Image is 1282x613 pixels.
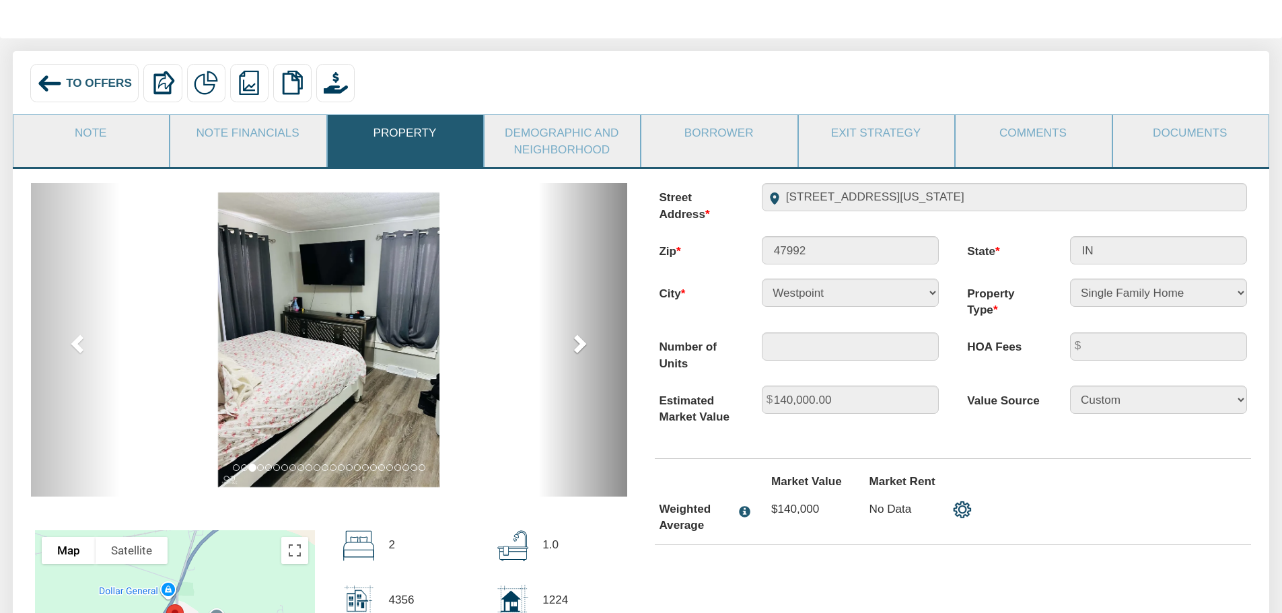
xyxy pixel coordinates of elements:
a: Borrower [641,115,795,150]
a: Comments [956,115,1110,150]
p: 1.0 [542,530,559,560]
button: Show street map [42,537,96,564]
label: Street Address [645,183,748,222]
label: State [953,236,1056,259]
img: 576132 [218,192,439,487]
p: No Data [869,501,939,517]
label: Market Value [757,473,855,489]
a: Exit Strategy [799,115,953,150]
span: To Offers [66,76,132,89]
label: Number of Units [645,332,748,371]
p: $140,000 [771,501,841,517]
label: City [645,279,748,301]
img: export.svg [151,71,175,95]
label: Zip [645,236,748,259]
a: Property [328,115,482,150]
button: Toggle fullscreen view [281,537,308,564]
label: Property Type [953,279,1056,318]
div: Weighted Average [659,501,732,534]
p: 2 [388,530,395,560]
img: back_arrow_left_icon.svg [37,71,63,96]
img: partial.png [194,71,218,95]
img: purchase_offer.png [324,71,348,95]
a: Documents [1113,115,1267,150]
img: copy.png [280,71,304,95]
label: Estimated Market Value [645,386,748,425]
a: Note Financials [170,115,324,150]
label: HOA Fees [953,332,1056,355]
img: reports.png [237,71,261,95]
img: settings.png [953,501,972,519]
a: Demographic and Neighborhood [485,115,639,167]
img: beds.svg [343,530,375,562]
label: Value Source [953,386,1056,408]
button: Show satellite imagery [96,537,168,564]
img: bath.svg [497,530,529,562]
label: Market Rent [855,473,954,489]
a: Note [13,115,168,150]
